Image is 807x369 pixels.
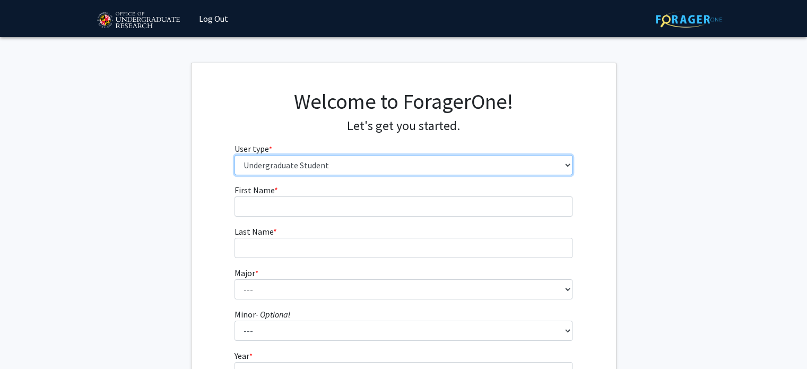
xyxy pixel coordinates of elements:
i: - Optional [256,309,290,320]
iframe: Chat [8,321,45,361]
span: First Name [235,185,274,195]
label: Major [235,267,258,279]
h1: Welcome to ForagerOne! [235,89,572,114]
label: Year [235,349,253,362]
label: Minor [235,308,290,321]
img: University of Maryland Logo [93,7,183,34]
h4: Let's get you started. [235,118,572,134]
label: User type [235,142,272,155]
img: ForagerOne Logo [656,11,722,28]
span: Last Name [235,226,273,237]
